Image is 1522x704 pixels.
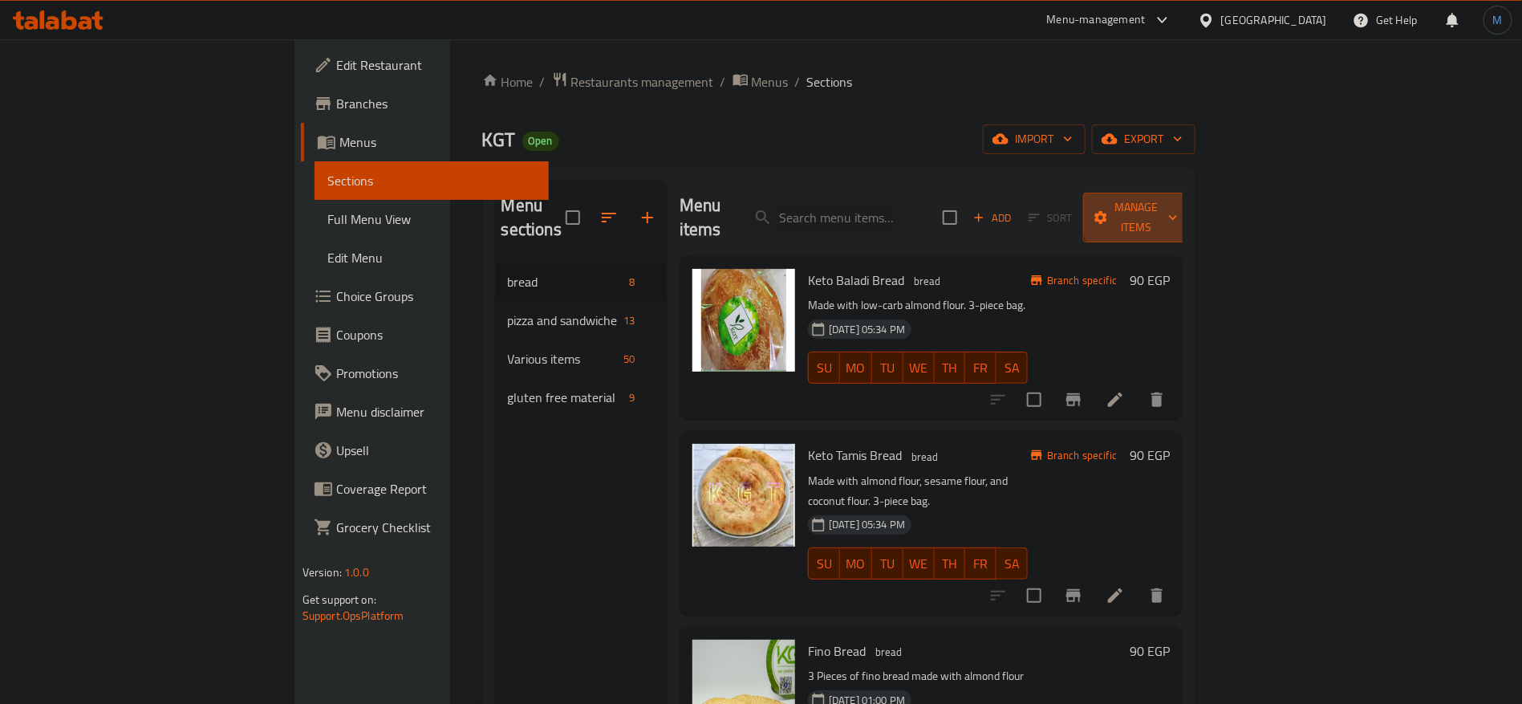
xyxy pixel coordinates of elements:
[996,129,1073,149] span: import
[905,448,944,466] span: bread
[1018,206,1083,230] span: Select section first
[336,364,536,383] span: Promotions
[336,518,536,537] span: Grocery Checklist
[965,547,996,580] button: FR
[935,547,966,580] button: TH
[910,552,928,576] span: WE
[935,352,966,384] button: TH
[623,275,641,290] span: 8
[315,200,549,238] a: Full Menu View
[1130,444,1170,466] h6: 90 EGP
[933,201,967,234] span: Select section
[692,269,795,372] img: Keto Baladi Bread
[482,71,1196,92] nav: breadcrumb
[903,547,935,580] button: WE
[872,352,903,384] button: TU
[869,643,908,661] span: bread
[1041,273,1123,288] span: Branch specific
[301,431,549,470] a: Upsell
[301,470,549,508] a: Coverage Report
[617,313,641,328] span: 13
[907,272,947,291] span: bread
[327,171,536,190] span: Sections
[808,295,1028,315] p: Made with low-carb almond flour. 3-piece bag.
[327,210,536,229] span: Full Menu View
[336,325,536,344] span: Coupons
[1130,269,1170,291] h6: 90 EGP
[967,206,1018,230] span: Add item
[301,354,549,393] a: Promotions
[996,547,1028,580] button: SA
[301,277,549,315] a: Choice Groups
[301,315,549,354] a: Coupons
[301,84,549,123] a: Branches
[571,72,714,92] span: Restaurants management
[1138,380,1176,419] button: delete
[617,349,641,368] div: items
[905,447,944,466] div: bread
[301,123,549,161] a: Menus
[869,643,908,662] div: bread
[336,287,536,306] span: Choice Groups
[508,349,617,368] div: Various items
[822,322,911,337] span: [DATE] 05:34 PM
[846,552,866,576] span: MO
[495,340,667,378] div: Various items50
[315,161,549,200] a: Sections
[1106,586,1125,605] a: Edit menu item
[302,562,342,583] span: Version:
[996,352,1028,384] button: SA
[1003,356,1021,380] span: SA
[508,388,623,407] span: gluten free material
[315,238,549,277] a: Edit Menu
[327,248,536,267] span: Edit Menu
[733,71,789,92] a: Menus
[1092,124,1195,154] button: export
[1054,380,1093,419] button: Branch-specific-item
[1096,197,1178,238] span: Manage items
[808,666,1123,686] p: 3 Pieces of fino bread made with almond flour
[336,479,536,498] span: Coverage Report
[1017,579,1051,612] span: Select to update
[692,444,795,547] img: Keto Tamis Bread
[1054,576,1093,615] button: Branch-specific-item
[590,198,628,237] span: Sort sections
[301,46,549,84] a: Edit Restaurant
[302,605,404,626] a: Support.OpsPlatform
[972,552,990,576] span: FR
[552,71,714,92] a: Restaurants management
[623,390,641,405] span: 9
[1047,10,1146,30] div: Menu-management
[508,272,623,291] span: bread
[301,393,549,431] a: Menu disclaimer
[822,517,911,532] span: [DATE] 05:34 PM
[872,547,903,580] button: TU
[840,352,872,384] button: MO
[344,562,369,583] span: 1.0.0
[336,94,536,113] span: Branches
[808,547,840,580] button: SU
[1105,129,1183,149] span: export
[808,268,904,292] span: Keto Baladi Bread
[495,301,667,340] div: pizza and sandwiches13
[1106,390,1125,409] a: Edit menu item
[336,402,536,421] span: Menu disclaimer
[623,272,641,291] div: items
[1221,11,1327,29] div: [GEOGRAPHIC_DATA]
[910,356,928,380] span: WE
[1130,640,1170,662] h6: 90 EGP
[967,206,1018,230] button: Add
[628,198,667,237] button: Add section
[752,72,789,92] span: Menus
[903,352,935,384] button: WE
[508,311,617,330] span: pizza and sandwiches
[339,132,536,152] span: Menus
[1017,383,1051,417] span: Select to update
[495,256,667,423] nav: Menu sections
[495,262,667,301] div: bread8
[720,72,726,92] li: /
[971,209,1014,227] span: Add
